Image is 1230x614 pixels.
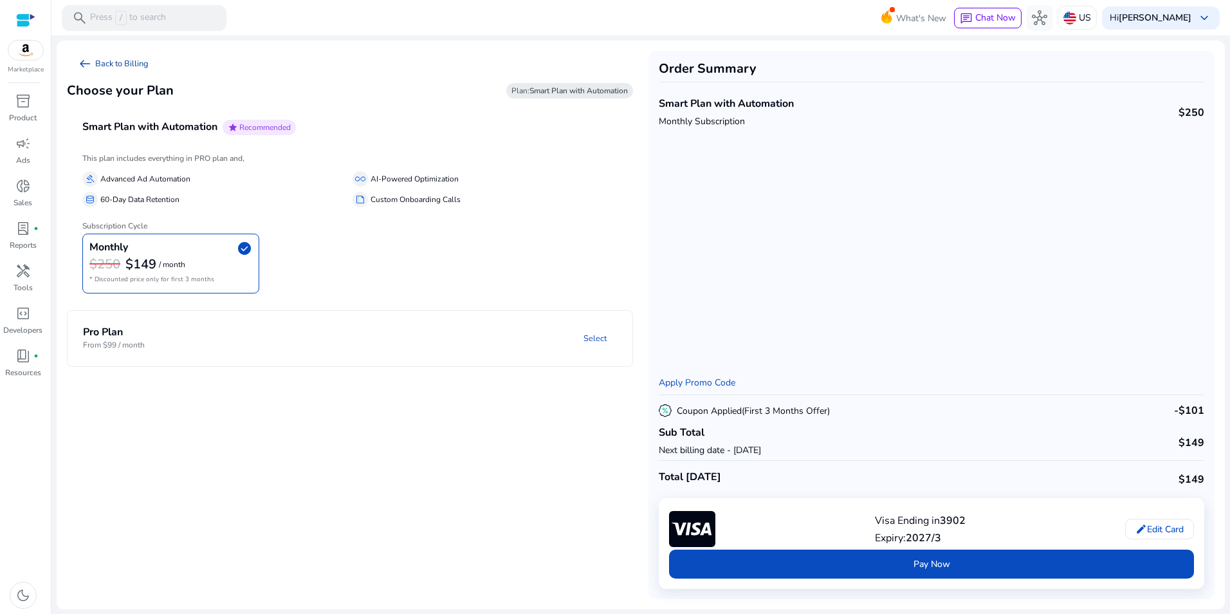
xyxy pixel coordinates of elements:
[228,122,238,133] span: star
[15,306,31,321] span: code_blocks
[67,83,174,98] h3: Choose your Plan
[896,7,946,30] span: What's New
[659,471,721,483] h4: Total [DATE]
[85,174,95,184] span: gavel
[1079,6,1091,29] p: US
[77,56,93,71] span: arrow_left_alt
[960,12,973,25] span: chat
[669,550,1194,579] button: Pay Now
[1197,10,1212,26] span: keyboard_arrow_down
[239,122,291,133] span: Recommended
[1032,10,1047,26] span: hub
[15,136,31,151] span: campaign
[1179,474,1204,486] h4: $149
[1027,5,1052,31] button: hub
[5,367,41,378] p: Resources
[15,348,31,364] span: book_4
[72,10,87,26] span: search
[906,531,941,545] b: 2027/3
[677,405,830,418] p: Coupon Applied
[82,154,618,163] h6: This plan includes everything in PRO plan and,
[659,427,761,439] h4: Sub Total
[15,221,31,236] span: lab_profile
[33,353,39,358] span: fiber_manual_record
[10,239,37,251] p: Reports
[33,226,39,231] span: fiber_manual_record
[100,172,190,186] p: Advanced Ad Automation
[85,194,95,205] span: database
[1179,107,1204,119] h4: $250
[89,257,120,272] h3: $250
[742,405,830,417] span: (First 3 Months Offer)
[659,443,761,457] p: Next billing date - [DATE]
[975,12,1016,24] span: Chat Now
[371,172,459,186] p: AI-Powered Optimization
[659,61,1204,77] h3: Order Summary
[954,8,1022,28] button: chatChat Now
[237,241,252,256] span: check_circle
[529,86,628,96] b: Smart Plan with Automation
[67,51,159,77] a: arrow_left_altBack to Billing
[1119,12,1191,24] b: [PERSON_NAME]
[1135,523,1147,535] mat-icon: edit
[90,11,166,25] p: Press to search
[15,263,31,279] span: handyman
[68,311,663,366] mat-expansion-panel-header: Pro PlanFrom $99 / monthSelect
[100,193,179,207] p: 60-Day Data Retention
[67,105,664,150] mat-expansion-panel-header: Smart Plan with AutomationstarRecommended
[3,324,42,336] p: Developers
[355,194,365,205] span: summarize
[15,588,31,603] span: dark_mode
[15,93,31,109] span: inventory_2
[1125,519,1194,539] button: Edit Card
[14,197,32,209] p: Sales
[89,241,128,254] h4: Monthly
[14,282,33,293] p: Tools
[659,98,794,110] h4: Smart Plan with Automation
[940,514,966,528] b: 3902
[82,121,217,133] h4: Smart Plan with Automation
[89,273,252,286] p: * Discounted price only for first 3 months
[1174,405,1204,417] h4: -$101
[659,377,735,389] a: Apply Promo Code
[511,86,628,96] span: Plan:
[355,174,365,184] span: all_inclusive
[8,41,43,60] img: amazon.svg
[125,256,156,273] b: $149
[913,557,950,571] span: Pay Now
[1063,12,1076,24] img: us.svg
[1110,14,1191,23] p: Hi
[659,115,794,128] p: Monthly Subscription
[875,515,966,527] h4: Visa Ending in
[1147,523,1184,536] span: Edit Card
[16,154,30,166] p: Ads
[115,11,127,25] span: /
[875,532,966,544] h4: Expiry:
[159,261,185,269] p: / month
[371,193,461,207] p: Custom Onboarding Calls
[67,150,633,304] div: Smart Plan with AutomationstarRecommended
[15,178,31,194] span: donut_small
[8,65,44,75] p: Marketplace
[573,327,617,350] a: Select
[9,112,37,124] p: Product
[1179,437,1204,449] h4: $149
[83,339,145,351] p: From $99 / month
[82,211,618,230] h6: Subscription Cycle
[83,326,145,339] h4: Pro Plan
